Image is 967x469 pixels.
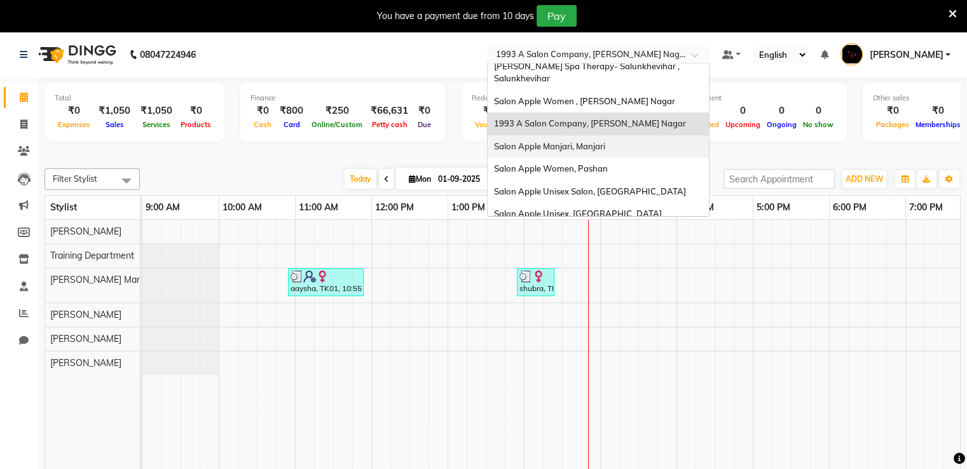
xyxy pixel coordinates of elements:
[494,163,608,173] span: Salon Apple Women, Pashan
[50,226,121,237] span: [PERSON_NAME]
[494,118,686,128] span: 1993 A Salon Company, [PERSON_NAME] Nagar
[518,270,553,294] div: shubra, TK02, 01:55 PM-02:25 PM, [PERSON_NAME] Styling - Shaving - [DEMOGRAPHIC_DATA] (₹250)
[679,93,837,104] div: Appointment
[345,169,376,189] span: Today
[830,198,870,217] a: 6:00 PM
[448,198,488,217] a: 1:00 PM
[102,120,127,129] span: Sales
[800,104,837,118] div: 0
[912,120,964,129] span: Memberships
[55,104,93,118] div: ₹0
[869,48,943,62] span: [PERSON_NAME]
[177,104,214,118] div: ₹0
[873,104,912,118] div: ₹0
[142,198,183,217] a: 9:00 AM
[764,120,800,129] span: Ongoing
[842,170,886,188] button: ADD NEW
[494,208,662,219] span: Salon Apple Unisex, [GEOGRAPHIC_DATA]
[50,333,121,344] span: [PERSON_NAME]
[250,104,275,118] div: ₹0
[250,93,435,104] div: Finance
[372,198,417,217] a: 12:00 PM
[50,309,121,320] span: [PERSON_NAME]
[724,169,835,189] input: Search Appointment
[912,104,964,118] div: ₹0
[177,120,214,129] span: Products
[415,120,434,129] span: Due
[406,174,434,184] span: Mon
[434,170,498,189] input: 2025-09-01
[50,250,134,261] span: Training Department
[377,10,534,23] div: You have a payment due from 10 days
[55,93,214,104] div: Total
[873,120,912,129] span: Packages
[50,201,77,213] span: Stylist
[487,63,710,217] ng-dropdown-panel: Options list
[472,120,506,129] span: Voucher
[250,120,275,129] span: Cash
[494,186,686,196] span: Salon Apple Unisex Salon, [GEOGRAPHIC_DATA]
[280,120,303,129] span: Card
[722,120,764,129] span: Upcoming
[308,104,366,118] div: ₹250
[308,120,366,129] span: Online/Custom
[50,274,147,285] span: [PERSON_NAME] Mane
[135,104,177,118] div: ₹1,050
[764,104,800,118] div: 0
[722,104,764,118] div: 0
[93,104,135,118] div: ₹1,050
[472,93,643,104] div: Redemption
[472,104,506,118] div: ₹0
[537,5,577,27] button: Pay
[219,198,265,217] a: 10:00 AM
[139,120,174,129] span: Services
[906,198,946,217] a: 7:00 PM
[413,104,435,118] div: ₹0
[840,43,863,65] img: Savita HO
[846,174,883,184] span: ADD NEW
[55,120,93,129] span: Expenses
[32,37,120,72] img: logo
[289,270,362,294] div: aaysha, TK01, 10:55 AM-11:55 AM, Hair Cut-Hair Cut-[DEMOGRAPHIC_DATA] (₹500),Hair Cut - Hair cut ...
[296,198,341,217] a: 11:00 AM
[140,37,196,72] b: 08047224946
[53,173,97,184] span: Filter Stylist
[800,120,837,129] span: No show
[494,141,605,151] span: Salon Apple Manjari, Manjari
[753,198,793,217] a: 5:00 PM
[275,104,308,118] div: ₹800
[366,104,413,118] div: ₹66,631
[50,357,121,369] span: [PERSON_NAME]
[369,120,411,129] span: Petty cash
[494,96,675,106] span: Salon Apple Women , [PERSON_NAME] Nagar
